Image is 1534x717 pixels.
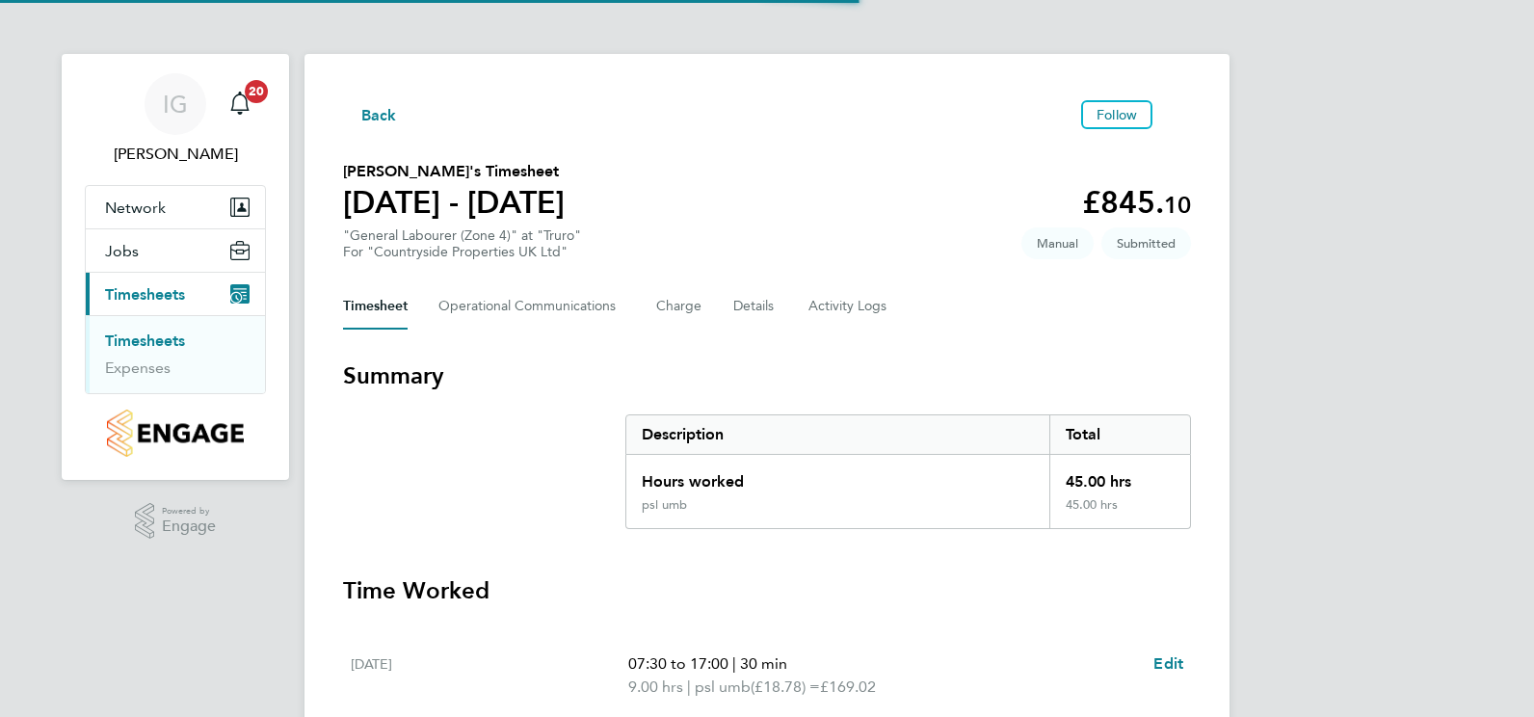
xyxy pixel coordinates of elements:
div: Description [626,415,1049,454]
span: Timesheets [105,285,185,304]
button: Activity Logs [808,283,889,330]
div: Summary [625,414,1191,529]
button: Timesheet [343,283,408,330]
a: Powered byEngage [135,503,217,540]
div: "General Labourer (Zone 4)" at "Truro" [343,227,581,260]
h3: Summary [343,360,1191,391]
nav: Main navigation [62,54,289,480]
div: For "Countryside Properties UK Ltd" [343,244,581,260]
span: | [732,654,736,673]
span: Follow [1097,106,1137,123]
button: Charge [656,283,702,330]
span: 20 [245,80,268,103]
a: IG[PERSON_NAME] [85,73,266,166]
a: Expenses [105,358,171,377]
app-decimal: £845. [1082,184,1191,221]
a: Go to home page [85,410,266,457]
div: 45.00 hrs [1049,497,1190,528]
span: This timesheet was manually created. [1021,227,1094,259]
button: Network [86,186,265,228]
div: Hours worked [626,455,1049,497]
span: £169.02 [820,677,876,696]
span: 30 min [740,654,787,673]
span: Powered by [162,503,216,519]
a: Edit [1153,652,1183,676]
div: [DATE] [351,652,628,699]
h3: Time Worked [343,575,1191,606]
span: 10 [1164,191,1191,219]
span: 9.00 hrs [628,677,683,696]
div: Total [1049,415,1190,454]
span: Back [361,104,397,127]
span: Jobs [105,242,139,260]
button: Follow [1081,100,1152,129]
a: Timesheets [105,332,185,350]
span: (£18.78) = [751,677,820,696]
button: Operational Communications [438,283,625,330]
h2: [PERSON_NAME]'s Timesheet [343,160,565,183]
button: Jobs [86,229,265,272]
span: | [687,677,691,696]
a: 20 [221,73,259,135]
span: 07:30 to 17:00 [628,654,728,673]
div: psl umb [642,497,687,513]
button: Back [343,102,397,126]
button: Timesheets Menu [1160,110,1191,119]
button: Details [733,283,778,330]
span: Ian Goodman [85,143,266,166]
span: IG [163,92,188,117]
div: Timesheets [86,315,265,393]
img: countryside-properties-logo-retina.png [107,410,243,457]
h1: [DATE] - [DATE] [343,183,565,222]
span: This timesheet is Submitted. [1101,227,1191,259]
span: psl umb [695,676,751,699]
span: Edit [1153,654,1183,673]
span: Engage [162,518,216,535]
div: 45.00 hrs [1049,455,1190,497]
button: Timesheets [86,273,265,315]
span: Network [105,199,166,217]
